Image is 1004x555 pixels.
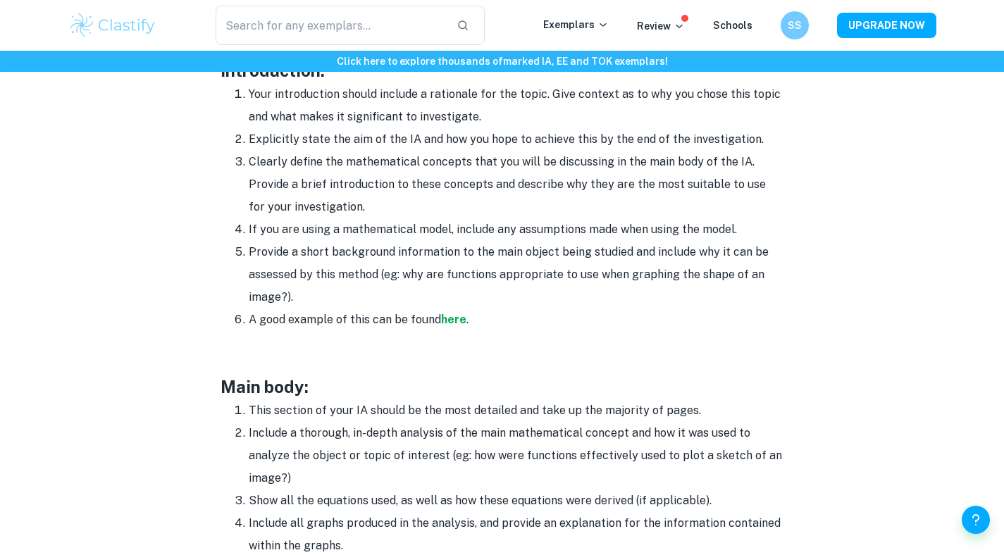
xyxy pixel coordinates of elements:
[543,17,609,32] p: Exemplars
[786,18,802,33] h6: SS
[249,218,784,241] li: If you are using a mathematical model, include any assumptions made when using the model.
[249,399,784,422] li: This section of your IA should be the most detailed and take up the majority of pages.
[216,6,446,45] input: Search for any exemplars...
[837,13,936,38] button: UPGRADE NOW
[221,374,784,399] h3: Main body:
[962,506,990,534] button: Help and Feedback
[249,422,784,489] li: Include a thorough, in-depth analysis of the main mathematical concept and how it was used to ana...
[249,83,784,128] li: Your introduction should include a rationale for the topic. Give context as to why you chose this...
[249,128,784,151] li: Explicitly state the aim of the IA and how you hope to achieve this by the end of the investigation.
[3,54,1001,69] h6: Click here to explore thousands of marked IA, EE and TOK exemplars !
[249,241,784,308] li: Provide a short background information to the main object being studied and include why it can be...
[713,20,752,31] a: Schools
[637,18,685,34] p: Review
[68,11,158,39] img: Clastify logo
[781,11,809,39] button: SS
[249,308,784,331] li: A good example of this can be found .
[249,489,784,512] li: Show all the equations used, as well as how these equations were derived (if applicable).
[441,313,466,326] a: here
[249,151,784,218] li: Clearly define the mathematical concepts that you will be discussing in the main body of the IA. ...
